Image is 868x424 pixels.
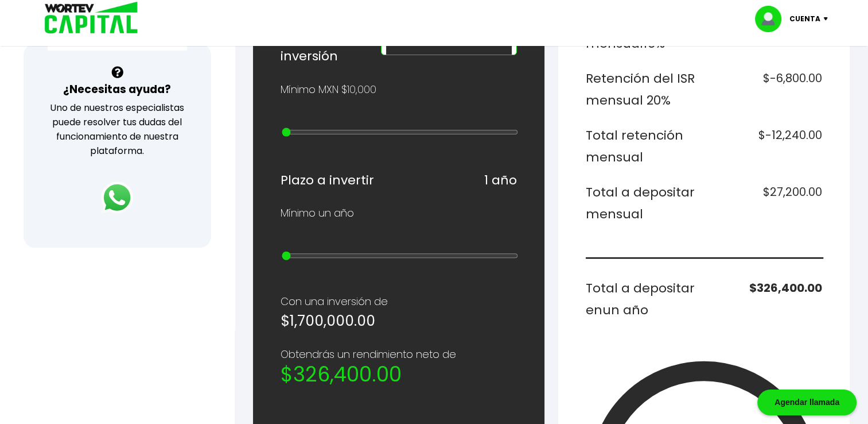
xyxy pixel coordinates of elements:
[281,363,517,386] h2: $326,400.00
[709,277,822,321] h6: $326,400.00
[586,277,699,321] h6: Total a depositar en un año
[281,346,517,363] p: Obtendrás un rendimiento neto de
[820,17,836,21] img: icon-down
[709,182,822,225] h6: $27,200.00
[281,81,376,98] p: Mínimo MXN $10,000
[586,182,699,225] h6: Total a depositar mensual
[63,81,171,98] h3: ¿Necesitas ayuda?
[281,205,354,222] p: Mínimo un año
[757,390,857,415] div: Agendar llamada
[709,125,822,168] h6: $-12,240.00
[755,6,789,32] img: profile-image
[281,293,517,310] p: Con una inversión de
[101,182,133,214] img: logos_whatsapp-icon.242b2217.svg
[586,68,699,111] h6: Retención del ISR mensual 20%
[789,10,820,28] p: Cuenta
[709,68,822,111] h6: $-6,800.00
[281,310,517,332] h5: $1,700,000.00
[484,169,517,191] h6: 1 año
[38,101,196,158] p: Uno de nuestros especialistas puede resolver tus dudas del funcionamiento de nuestra plataforma.
[586,125,699,168] h6: Total retención mensual
[281,169,374,191] h6: Plazo a invertir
